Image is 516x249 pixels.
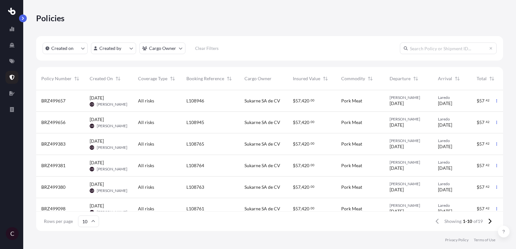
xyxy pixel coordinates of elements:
[477,99,479,103] span: $
[169,75,176,82] button: Sort
[444,218,461,225] span: Showing
[477,163,479,168] span: $
[186,119,204,126] span: L108945
[293,75,320,82] span: Insured Value
[195,45,219,52] p: Clear Filters
[486,121,490,123] span: 42
[186,206,204,212] span: L108761
[186,98,204,104] span: L108946
[41,98,65,104] span: BRZ499657
[90,159,104,166] span: [DATE]
[302,99,309,103] span: 420
[293,163,295,168] span: $
[479,120,484,125] span: 57
[43,43,88,54] button: createdOn Filter options
[390,143,404,150] span: [DATE]
[138,184,154,190] span: All risks
[485,207,485,209] span: .
[295,185,301,189] span: 57
[295,99,301,103] span: 57
[301,185,302,189] span: ,
[486,99,490,101] span: 42
[41,119,65,126] span: BRZ499656
[485,186,485,188] span: .
[244,206,280,212] span: Sukarne SA de CV
[311,164,314,166] span: 00
[412,75,420,82] button: Sort
[486,142,490,145] span: 42
[390,187,404,193] span: [DATE]
[97,210,127,215] span: [PERSON_NAME]
[99,45,121,52] p: Created by
[311,186,314,188] span: 00
[90,95,104,101] span: [DATE]
[244,75,272,82] span: Cargo Owner
[438,208,452,215] span: [DATE]
[293,142,295,146] span: $
[244,184,280,190] span: Sukarne SA de CV
[341,184,362,190] span: Pork Meat
[302,185,309,189] span: 420
[293,99,295,103] span: $
[390,138,428,143] span: [PERSON_NAME]
[90,101,94,108] span: CD
[90,123,94,129] span: CD
[479,99,484,103] span: 57
[90,187,94,194] span: CD
[41,206,65,212] span: BRZ499098
[90,144,94,151] span: CD
[438,187,452,193] span: [DATE]
[244,141,280,147] span: Sukarne SA de CV
[438,117,466,122] span: Laredo
[295,206,301,211] span: 57
[438,95,466,100] span: Laredo
[479,142,484,146] span: 57
[366,75,374,82] button: Sort
[90,116,104,123] span: [DATE]
[485,164,485,166] span: .
[295,120,301,125] span: 57
[225,75,233,82] button: Sort
[73,75,81,82] button: Sort
[390,95,428,100] span: [PERSON_NAME]
[390,160,428,165] span: [PERSON_NAME]
[114,75,122,82] button: Sort
[311,99,314,101] span: 00
[97,167,127,172] span: [PERSON_NAME]
[90,138,104,144] span: [DATE]
[97,102,127,107] span: [PERSON_NAME]
[438,181,466,187] span: Laredo
[390,117,428,122] span: [PERSON_NAME]
[97,145,127,150] span: [PERSON_NAME]
[293,120,295,125] span: $
[302,206,309,211] span: 420
[90,181,104,187] span: [DATE]
[244,98,280,104] span: Sukarne SA de CV
[302,120,309,125] span: 420
[244,119,280,126] span: Sukarne SA de CV
[477,142,479,146] span: $
[41,162,65,169] span: BRZ499381
[486,207,490,209] span: 42
[41,75,72,82] span: Policy Number
[293,206,295,211] span: $
[44,218,73,225] span: Rows per page
[341,119,362,126] span: Pork Meat
[293,185,295,189] span: $
[341,162,362,169] span: Pork Meat
[390,75,411,82] span: Departure
[341,206,362,212] span: Pork Meat
[438,75,452,82] span: Arrival
[301,120,302,125] span: ,
[438,160,466,165] span: Laredo
[463,218,472,225] span: 1-10
[301,99,302,103] span: ,
[90,166,94,172] span: CD
[390,100,404,107] span: [DATE]
[138,206,154,212] span: All risks
[341,141,362,147] span: Pork Meat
